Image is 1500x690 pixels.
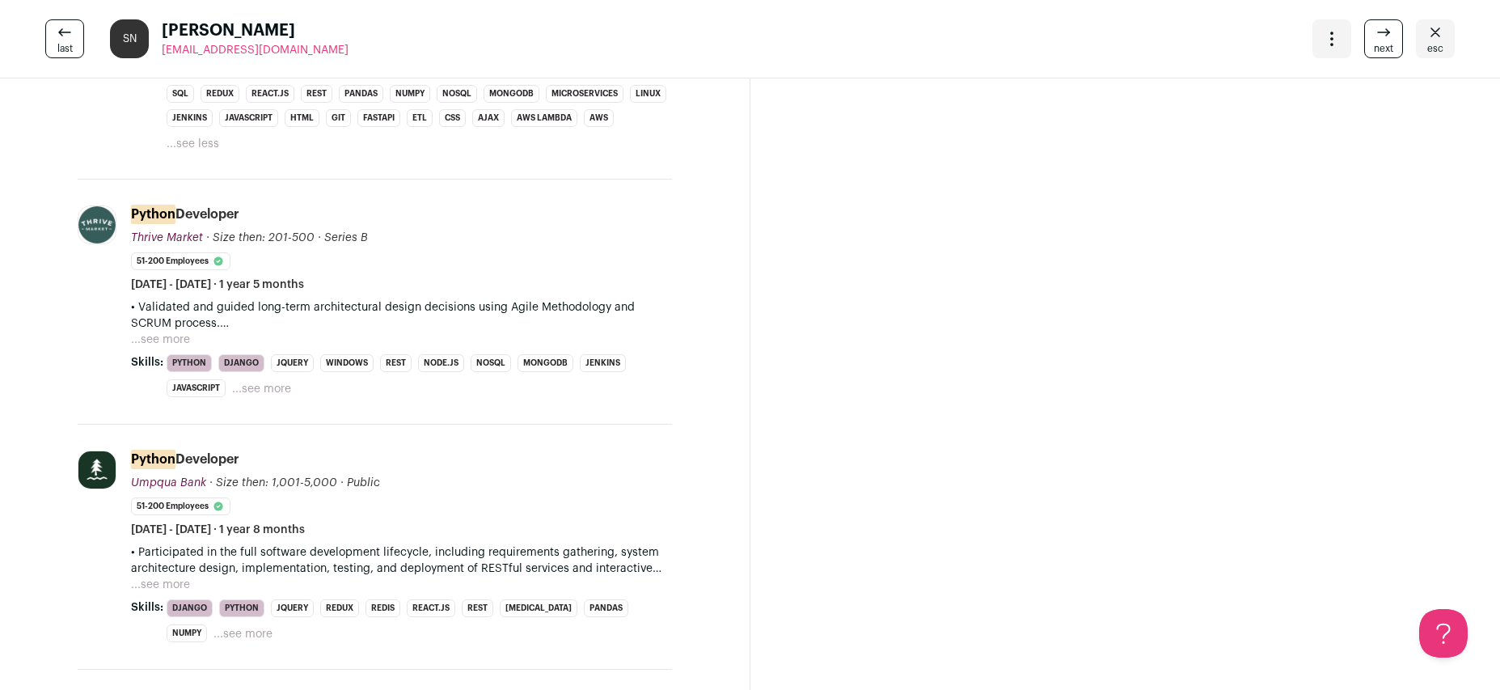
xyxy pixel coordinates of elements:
button: ...see more [131,577,190,593]
button: Open dropdown [1312,19,1351,58]
li: AWS [584,109,614,127]
span: · Size then: 201-500 [206,232,315,243]
li: Redis [365,599,400,617]
span: last [57,42,73,55]
li: Redux [201,85,239,103]
span: · [340,475,344,491]
p: • Validated and guided long-term architectural design decisions using Agile Methodology and SCRUM... [131,299,672,332]
mark: Python [131,450,175,469]
mark: Python [131,205,175,224]
img: 7e44767818e8397d8e753866008ade42771ad28900996fe194b2476c8049a408.jpg [78,451,116,489]
li: jQuery [271,354,314,372]
li: Jenkins [580,354,626,372]
span: [DATE] - [DATE] · 1 year 5 months [131,277,304,293]
li: HTML [285,109,319,127]
div: SN [110,19,149,58]
span: Series B [324,232,368,243]
span: Umpqua Bank [131,477,206,489]
li: React.js [407,599,455,617]
li: Git [326,109,351,127]
li: MongoDB [484,85,539,103]
span: Thrive Market [131,232,203,243]
span: Public [347,477,380,489]
a: last [45,19,84,58]
li: jQuery [271,599,314,617]
iframe: Help Scout Beacon - Open [1419,609,1468,658]
a: next [1364,19,1403,58]
li: MongoDB [518,354,573,372]
p: • Participated in the full software development lifecycle, including requirements gathering, syst... [131,544,672,577]
li: Ajax [472,109,505,127]
span: [EMAIL_ADDRESS][DOMAIN_NAME] [162,44,349,56]
span: next [1374,42,1393,55]
li: NoSQL [437,85,477,103]
img: da5f8ab6b463da0b52fddcc048a2990a7f05eba0c399da15dab58f1ffd6ac2c1.jpg [78,206,116,243]
a: Close [1416,19,1455,58]
li: Pandas [339,85,383,103]
li: NumPy [167,624,207,642]
li: SQL [167,85,194,103]
li: 51-200 employees [131,497,230,515]
button: ...see more [213,626,273,642]
li: Python [167,354,212,372]
li: Jenkins [167,109,213,127]
button: ...see more [232,381,291,397]
li: AWS Lambda [511,109,577,127]
li: Django [218,354,264,372]
span: esc [1427,42,1443,55]
li: NumPy [390,85,430,103]
li: Node.js [418,354,464,372]
li: React.js [246,85,294,103]
span: [PERSON_NAME] [162,19,349,42]
button: ...see less [167,136,219,152]
li: 51-200 employees [131,252,230,270]
span: [DATE] - [DATE] · 1 year 8 months [131,522,305,538]
span: · Size then: 1,001-5,000 [209,477,337,489]
span: Skills: [131,599,163,616]
li: Redux [320,599,359,617]
li: ETL [407,109,433,127]
li: Windows [320,354,374,372]
li: Linux [630,85,666,103]
span: Skills: [131,354,163,370]
div: Developer [131,451,239,468]
li: Django [167,599,213,617]
li: Python [219,599,264,617]
li: Pandas [584,599,628,617]
li: [MEDICAL_DATA] [500,599,577,617]
div: Developer [131,205,239,223]
button: ...see more [131,332,190,348]
li: CSS [439,109,466,127]
span: · [318,230,321,246]
li: NoSQL [471,354,511,372]
li: Microservices [546,85,623,103]
li: JavaScript [219,109,278,127]
li: REST [462,599,493,617]
li: JavaScript [167,379,226,397]
li: REST [301,85,332,103]
li: FastAPI [357,109,400,127]
a: [EMAIL_ADDRESS][DOMAIN_NAME] [162,42,349,58]
li: REST [380,354,412,372]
